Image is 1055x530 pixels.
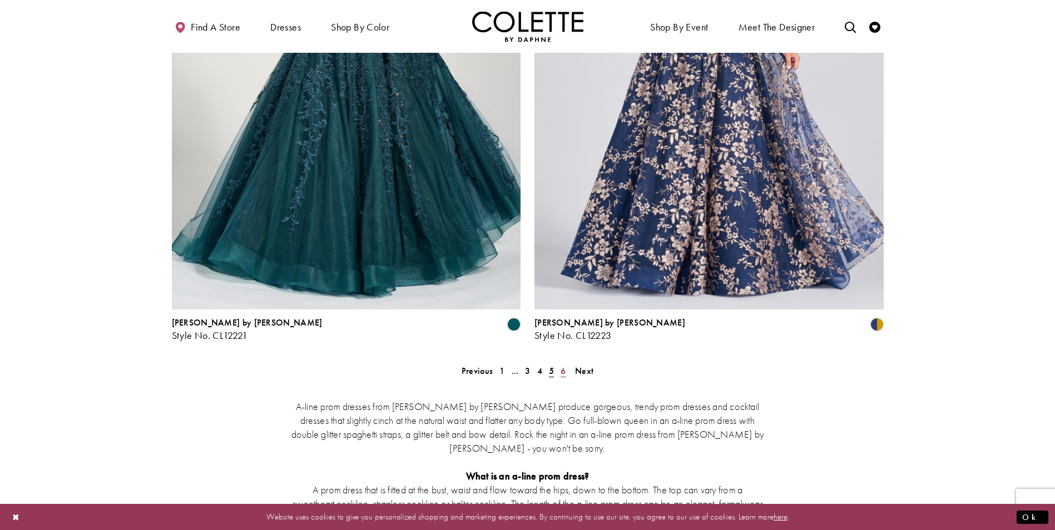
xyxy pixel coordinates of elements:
[534,317,685,328] span: [PERSON_NAME] by [PERSON_NAME]
[537,365,542,377] span: 4
[512,365,519,377] span: ...
[736,11,818,42] a: Meet the designer
[1017,510,1048,524] button: Submit Dialog
[866,11,883,42] a: Check Wishlist
[842,11,859,42] a: Toggle search
[191,22,240,33] span: Find a store
[549,365,554,377] span: 5
[650,22,708,33] span: Shop By Event
[546,363,557,379] span: Current page
[172,317,323,328] span: [PERSON_NAME] by [PERSON_NAME]
[172,329,248,342] span: Style No. CL12221
[557,363,569,379] a: 6
[291,483,764,524] p: A prom dress that is fitted at the bust, waist and flow toward the hips, down to the bottom. The ...
[328,11,392,42] span: Shop by color
[458,363,496,379] a: Prev Page
[499,365,504,377] span: 1
[507,318,521,331] i: Spruce
[172,11,243,42] a: Find a store
[647,11,711,42] span: Shop By Event
[534,318,685,341] div: Colette by Daphne Style No. CL12223
[472,11,583,42] img: Colette by Daphne
[534,363,546,379] a: 4
[870,318,884,331] i: Navy Blue/Gold
[561,365,566,377] span: 6
[291,399,764,455] p: A-line prom dresses from [PERSON_NAME] by [PERSON_NAME] produce gorgeous, trendy prom dresses and...
[575,365,593,377] span: Next
[472,11,583,42] a: Visit Home Page
[172,318,323,341] div: Colette by Daphne Style No. CL12221
[270,22,301,33] span: Dresses
[80,509,975,524] p: Website uses cookies to give you personalized shopping and marketing experiences. By continuing t...
[508,363,522,379] a: ...
[466,469,590,482] strong: What is an a-line prom dress?
[525,365,530,377] span: 3
[462,365,493,377] span: Previous
[774,511,787,522] a: here
[534,329,612,342] span: Style No. CL12223
[331,22,389,33] span: Shop by color
[268,11,304,42] span: Dresses
[572,363,597,379] a: Next Page
[496,363,508,379] a: 1
[522,363,533,379] a: 3
[7,507,26,527] button: Close Dialog
[739,22,815,33] span: Meet the designer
